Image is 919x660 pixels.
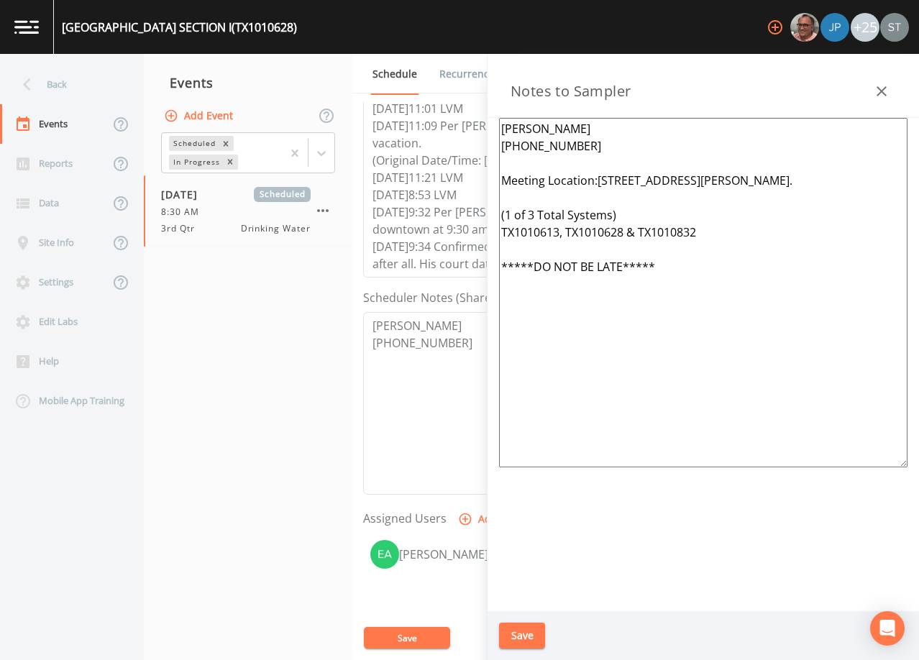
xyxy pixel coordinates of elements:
[364,627,450,648] button: Save
[370,540,399,569] img: ff142b34ec2214575dc88d8f532d4ecb
[161,222,204,235] span: 3rd Qtr
[161,187,208,202] span: [DATE]
[241,222,311,235] span: Drinking Water
[222,155,238,170] div: Remove In Progress
[437,54,497,94] a: Recurrence
[790,13,820,42] div: Mike Franklin
[161,206,208,219] span: 8:30 AM
[144,175,352,247] a: [DATE]Scheduled8:30 AM3rd QtrDrinking Water
[511,80,631,103] h3: Notes to Sampler
[820,13,849,42] img: 41241ef155101aa6d92a04480b0d0000
[14,20,39,34] img: logo
[870,611,905,646] div: Open Intercom Messenger
[144,65,352,101] div: Events
[499,118,907,467] textarea: [PERSON_NAME] [PHONE_NUMBER] Meeting Location:[STREET_ADDRESS][PERSON_NAME]. (1 of 3 Total System...
[370,54,419,95] a: Schedule
[218,136,234,151] div: Remove Scheduled
[161,103,239,129] button: Add Event
[399,546,543,563] div: [PERSON_NAME]
[363,510,447,527] label: Assigned Users
[790,13,819,42] img: e2d790fa78825a4bb76dcb6ab311d44c
[169,136,218,151] div: Scheduled
[820,13,850,42] div: Joshua gere Paul
[254,187,311,202] span: Scheduled
[363,95,795,278] textarea: [DATE]11:01 LVM [DATE]11:09 Per [PERSON_NAME] NOT avail till after [DATE]. He will be out on vaca...
[169,155,222,170] div: In Progress
[455,506,503,533] button: Add
[62,19,297,36] div: [GEOGRAPHIC_DATA] SECTION I (TX1010628)
[363,289,582,306] label: Scheduler Notes (Shared with all events)
[499,623,545,649] button: Save
[880,13,909,42] img: cb9926319991c592eb2b4c75d39c237f
[363,312,795,495] textarea: [PERSON_NAME] [PHONE_NUMBER]
[851,13,879,42] div: +25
